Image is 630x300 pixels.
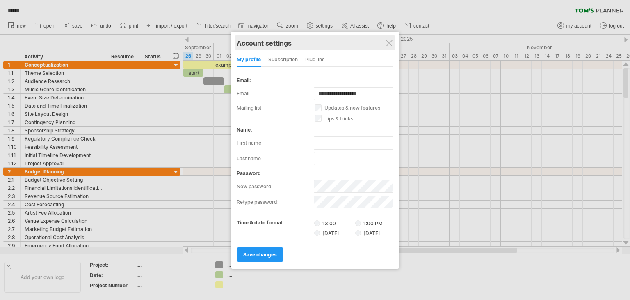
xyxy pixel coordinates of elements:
a: save changes [237,247,283,262]
div: name: [237,127,393,133]
div: email: [237,77,393,83]
label: last name [237,152,314,165]
label: retype password: [237,196,314,209]
label: mailing list [237,105,315,111]
label: [DATE] [314,229,354,236]
label: first name [237,136,314,150]
div: password [237,170,393,176]
label: [DATE] [355,230,380,236]
div: Account settings [237,35,393,50]
label: time & date format: [237,219,285,226]
label: email [237,87,314,100]
input: 13:00 [314,220,320,226]
div: subscription [268,53,298,67]
label: 1:00 PM [355,220,383,226]
div: Plug-ins [305,53,324,67]
label: new password [237,180,314,193]
label: tips & tricks [315,115,403,122]
span: save changes [243,252,277,258]
input: [DATE] [355,230,361,236]
input: 1:00 PM [355,220,361,226]
label: 13:00 [314,219,354,226]
input: [DATE] [314,230,320,236]
label: updates & new features [315,105,403,111]
div: my profile [237,53,261,67]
